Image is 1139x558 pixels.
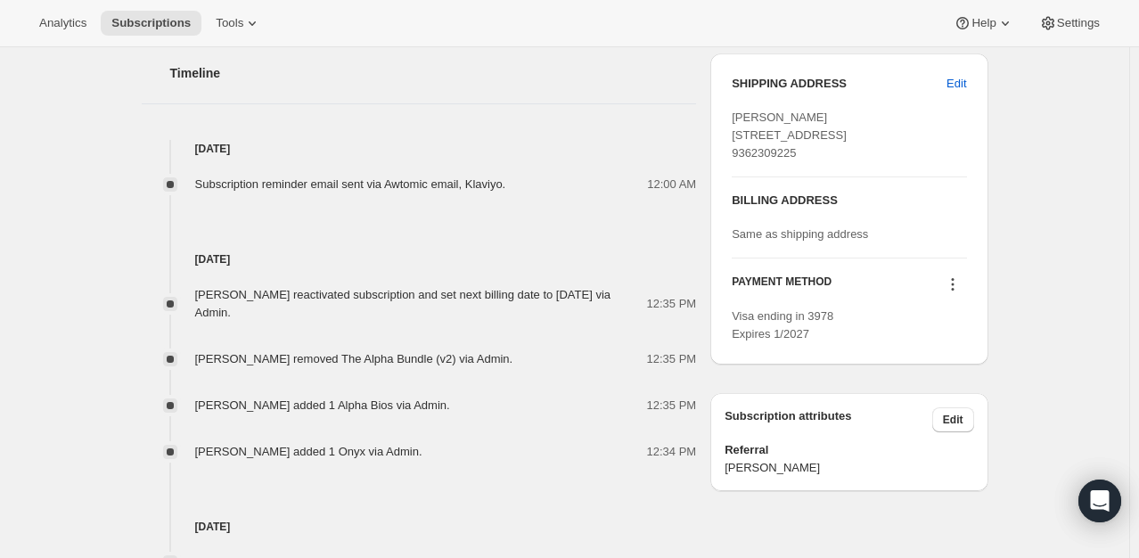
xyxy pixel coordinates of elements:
span: Analytics [39,16,86,30]
h4: [DATE] [142,140,697,158]
span: Edit [946,75,966,93]
h4: [DATE] [142,250,697,268]
span: Settings [1057,16,1100,30]
span: Tools [216,16,243,30]
h3: Subscription attributes [725,407,932,432]
span: 12:35 PM [647,295,697,313]
button: Help [943,11,1024,36]
button: Edit [936,70,977,98]
button: Analytics [29,11,97,36]
span: 12:00 AM [647,176,696,193]
span: 12:34 PM [647,443,697,461]
h3: PAYMENT METHOD [732,275,832,299]
span: 12:35 PM [647,350,697,368]
span: Visa ending in 3978 Expires 1/2027 [732,309,833,341]
span: Subscription reminder email sent via Awtomic email, Klaviyo. [195,177,506,191]
h4: [DATE] [142,518,697,536]
button: Subscriptions [101,11,201,36]
span: [PERSON_NAME] [STREET_ADDRESS] 9362309225 [732,111,847,160]
span: [PERSON_NAME] added 1 Onyx via Admin. [195,445,422,458]
span: Edit [943,413,963,427]
h2: Timeline [170,64,697,82]
span: [PERSON_NAME] removed The Alpha Bundle (v2) via Admin. [195,352,513,365]
span: [PERSON_NAME] reactivated subscription and set next billing date to [DATE] via Admin. [195,288,611,319]
span: Same as shipping address [732,227,868,241]
span: [PERSON_NAME] [725,459,973,477]
span: [PERSON_NAME] added 1 Alpha Bios via Admin. [195,398,450,412]
span: Referral [725,441,973,459]
button: Tools [205,11,272,36]
h3: SHIPPING ADDRESS [732,75,946,93]
span: Subscriptions [111,16,191,30]
span: 12:35 PM [647,397,697,414]
button: Settings [1028,11,1110,36]
div: Open Intercom Messenger [1078,480,1121,522]
button: Edit [932,407,974,432]
h3: BILLING ADDRESS [732,192,966,209]
span: Help [971,16,996,30]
